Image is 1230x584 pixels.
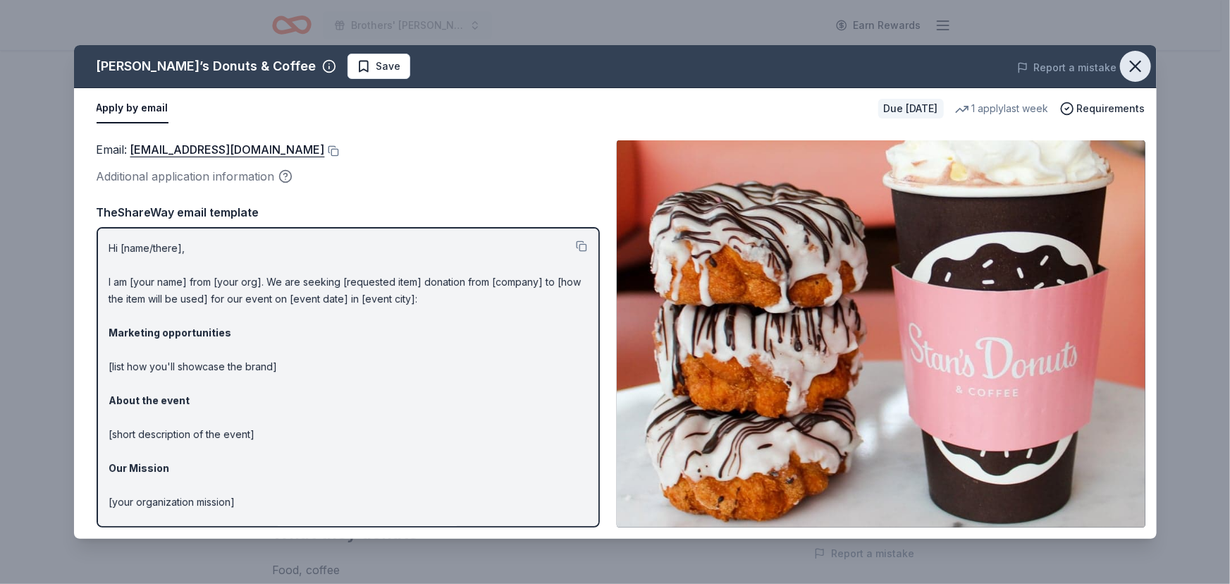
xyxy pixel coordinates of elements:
[348,54,410,79] button: Save
[1017,59,1117,76] button: Report a mistake
[109,394,190,406] strong: About the event
[1077,100,1145,117] span: Requirements
[97,94,168,123] button: Apply by email
[109,462,170,474] strong: Our Mission
[97,167,600,185] div: Additional application information
[97,203,600,221] div: TheShareWay email template
[617,140,1145,528] img: Image for Stan’s Donuts & Coffee
[376,58,401,75] span: Save
[1060,100,1145,117] button: Requirements
[109,327,232,339] strong: Marketing opportunities
[878,99,944,118] div: Due [DATE]
[130,140,325,159] a: [EMAIL_ADDRESS][DOMAIN_NAME]
[97,55,316,78] div: [PERSON_NAME]’s Donuts & Coffee
[97,142,325,157] span: Email :
[955,100,1049,117] div: 1 apply last week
